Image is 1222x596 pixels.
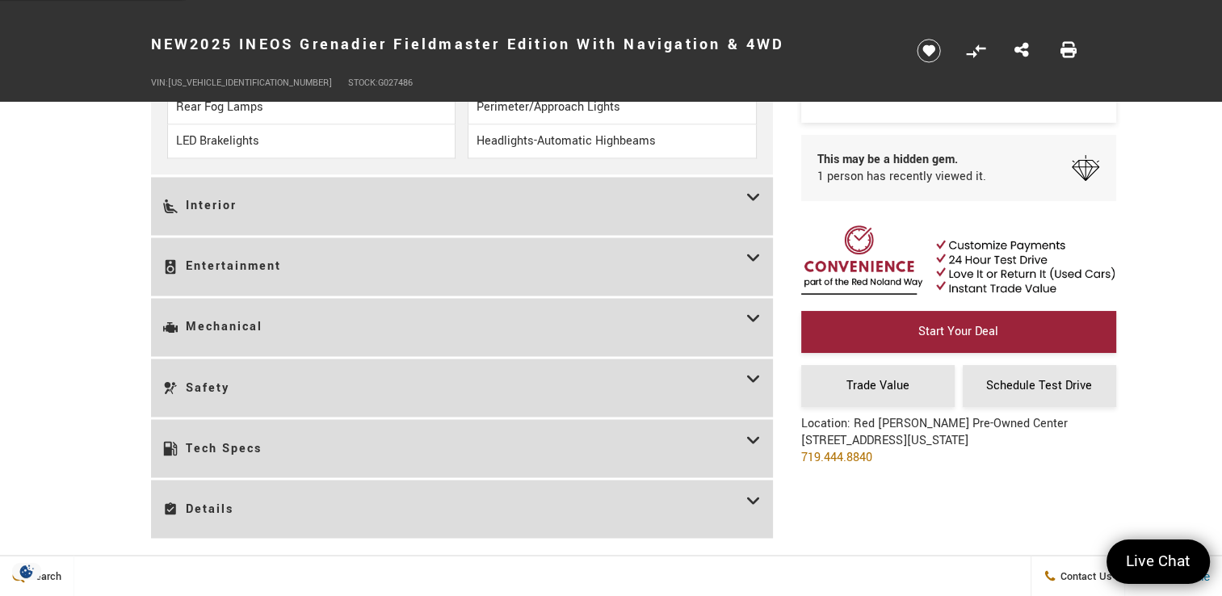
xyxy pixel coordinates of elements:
[8,563,45,580] section: Click to Open Cookie Consent Modal
[163,431,746,465] h3: Tech Specs
[964,39,988,63] button: Compare Vehicle
[1118,551,1199,573] span: Live Chat
[348,77,378,89] span: Stock:
[163,189,746,223] h3: Interior
[1056,569,1112,583] span: Contact Us
[1060,40,1077,61] a: Print this New 2025 INEOS Grenadier Fieldmaster Edition With Navigation & 4WD
[918,323,998,340] span: Start Your Deal
[8,563,45,580] img: Opt-Out Icon
[163,310,746,344] h3: Mechanical
[911,38,947,64] button: Save vehicle
[163,492,746,526] h3: Details
[817,151,986,168] span: This may be a hidden gem.
[163,250,746,283] h3: Entertainment
[801,449,872,466] a: 719.444.8840
[1014,40,1029,61] a: Share this New 2025 INEOS Grenadier Fieldmaster Edition With Navigation & 4WD
[167,124,456,158] li: LED Brakelights
[846,377,909,394] span: Trade Value
[378,77,413,89] span: G027486
[468,90,757,124] li: Perimeter/Approach Lights
[151,34,191,55] strong: New
[801,311,1116,353] a: Start Your Deal
[801,365,955,407] a: Trade Value
[817,168,986,185] span: 1 person has recently viewed it.
[986,377,1092,394] span: Schedule Test Drive
[963,365,1116,407] a: Schedule Test Drive
[1107,539,1210,584] a: Live Chat
[151,12,890,77] h1: 2025 INEOS Grenadier Fieldmaster Edition With Navigation & 4WD
[801,415,1068,478] div: Location: Red [PERSON_NAME] Pre-Owned Center [STREET_ADDRESS][US_STATE]
[151,77,168,89] span: VIN:
[167,90,456,124] li: Rear Fog Lamps
[168,77,332,89] span: [US_VEHICLE_IDENTIFICATION_NUMBER]
[163,371,746,405] h3: Safety
[468,124,757,158] li: Headlights-Automatic Highbeams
